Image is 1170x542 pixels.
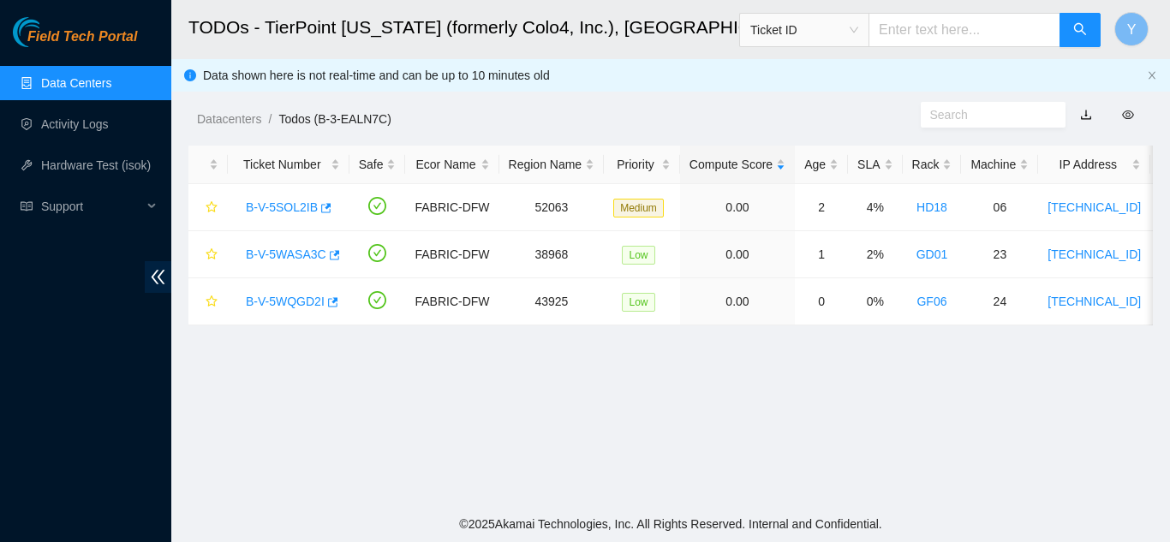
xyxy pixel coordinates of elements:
button: search [1060,13,1101,47]
img: Akamai Technologies [13,17,87,47]
a: B-V-5WQGD2I [246,295,325,308]
td: 52063 [499,184,605,231]
td: FABRIC-DFW [405,278,498,325]
input: Enter text here... [869,13,1060,47]
a: Hardware Test (isok) [41,158,151,172]
span: star [206,295,218,309]
td: FABRIC-DFW [405,184,498,231]
td: 0 [795,278,848,325]
td: 0% [848,278,902,325]
span: check-circle [368,291,386,309]
button: Y [1114,12,1149,46]
td: 38968 [499,231,605,278]
span: star [206,248,218,262]
span: star [206,201,218,215]
a: Datacenters [197,112,261,126]
span: Support [41,189,142,223]
td: 23 [961,231,1038,278]
span: Low [622,246,654,265]
span: Low [622,293,654,312]
span: double-left [145,261,171,293]
td: 43925 [499,278,605,325]
button: star [198,241,218,268]
span: check-circle [368,197,386,215]
span: read [21,200,33,212]
td: 24 [961,278,1038,325]
td: 0.00 [680,184,795,231]
a: [TECHNICAL_ID] [1048,295,1141,308]
a: B-V-5SOL2IB [246,200,318,214]
span: Medium [613,199,664,217]
td: 06 [961,184,1038,231]
a: Data Centers [41,76,111,90]
button: star [198,288,218,315]
a: [TECHNICAL_ID] [1048,247,1141,261]
input: Search [930,105,1043,124]
span: Ticket ID [750,17,858,43]
td: 2% [848,231,902,278]
a: B-V-5WASA3C [246,247,326,261]
a: GD01 [916,247,948,261]
button: star [198,194,218,221]
td: 0.00 [680,231,795,278]
a: GF06 [916,295,946,308]
span: Y [1127,19,1137,40]
span: search [1073,22,1087,39]
button: close [1147,70,1157,81]
footer: © 2025 Akamai Technologies, Inc. All Rights Reserved. Internal and Confidential. [171,506,1170,542]
td: FABRIC-DFW [405,231,498,278]
a: [TECHNICAL_ID] [1048,200,1141,214]
a: HD18 [916,200,947,214]
a: Akamai TechnologiesField Tech Portal [13,31,137,53]
span: Field Tech Portal [27,29,137,45]
td: 1 [795,231,848,278]
button: download [1067,101,1105,128]
td: 2 [795,184,848,231]
span: check-circle [368,244,386,262]
a: Activity Logs [41,117,109,131]
span: / [268,112,272,126]
td: 4% [848,184,902,231]
a: Todos (B-3-EALN7C) [278,112,391,126]
span: eye [1122,109,1134,121]
a: download [1080,108,1092,122]
td: 0.00 [680,278,795,325]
